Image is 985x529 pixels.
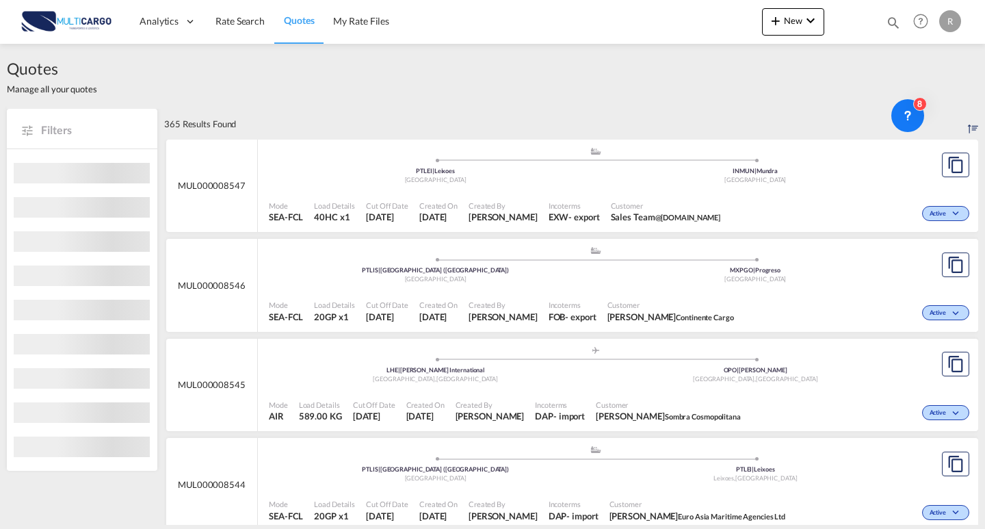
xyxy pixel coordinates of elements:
span: Clara Bravo Continente Cargo [607,311,734,323]
div: Change Status Here [922,305,969,320]
span: Active [930,309,949,318]
span: Created On [406,400,445,410]
span: Martín Royo Sombra Cosmopolitana [596,410,741,422]
span: Ricardo Santos [469,211,538,223]
span: Incoterms [549,300,596,310]
span: Created By [456,400,525,410]
span: OPO [PERSON_NAME] [724,366,787,374]
span: AIR [269,410,288,422]
span: Mode [269,201,303,211]
span: SEA-FCL [269,510,303,522]
div: DAP import [549,510,599,522]
span: Active [930,409,949,418]
span: | [378,465,380,473]
div: Change Status Here [922,206,969,221]
span: Incoterms [549,201,600,211]
span: Cut Off Date [353,400,395,410]
span: PTLEI Leixoes [736,465,775,473]
button: Copy Quote [942,253,969,277]
span: 23 Sep 2025 [419,211,458,223]
md-icon: assets/icons/custom/ship-fill.svg [588,446,604,453]
div: DAP import [535,410,585,422]
span: | [752,465,754,473]
span: SEA-FCL [269,311,303,323]
span: Mode [269,300,303,310]
span: Active [930,209,949,219]
span: [GEOGRAPHIC_DATA] [436,375,498,383]
span: [GEOGRAPHIC_DATA] [724,275,786,283]
md-icon: assets/icons/custom/copyQuote.svg [947,257,964,273]
span: Edward Winkworth Euro Asia Maritime Agencies Ltd [609,510,786,522]
span: Manage all your quotes [7,83,97,95]
div: DAP [549,510,567,522]
span: MUL000008544 [178,478,246,491]
span: Created By [469,499,538,509]
span: Cut Off Date [366,300,408,310]
div: Sort by: Created On [968,109,978,139]
span: Created On [419,499,458,509]
span: Help [909,10,932,33]
span: [GEOGRAPHIC_DATA] [405,176,467,183]
span: 23 Sep 2025 [353,410,395,422]
div: MUL000008546 assets/icons/custom/ship-fill.svgassets/icons/custom/roll-o-plane.svgOriginLisbon (L... [166,239,978,332]
span: [GEOGRAPHIC_DATA] [373,375,436,383]
md-icon: assets/icons/custom/ship-fill.svg [588,148,604,155]
div: - export [568,211,599,223]
span: , [754,375,756,383]
span: Mode [269,499,303,509]
md-icon: icon-chevron-down [802,12,819,29]
span: Customer [596,400,741,410]
span: , [435,375,436,383]
md-icon: icon-chevron-down [949,210,966,218]
span: Sombra Cosmopolitana [665,412,741,421]
button: icon-plus 400-fgNewicon-chevron-down [762,8,824,36]
span: 589.00 KG [299,411,342,422]
span: 23 Sep 2025 [366,510,408,522]
div: MUL000008545 assets/icons/custom/ship-fill.svgassets/icons/custom/roll-o-plane.svgOriginAlama Iqb... [166,339,978,432]
span: [GEOGRAPHIC_DATA] [724,176,786,183]
span: MUL000008546 [178,279,246,292]
span: [GEOGRAPHIC_DATA] [405,275,467,283]
span: 23 Sep 2025 [419,311,458,323]
md-icon: assets/icons/custom/roll-o-plane.svg [588,347,604,354]
span: Active [930,508,949,518]
span: [GEOGRAPHIC_DATA] [735,474,797,482]
md-icon: assets/icons/custom/copyQuote.svg [947,356,964,372]
md-icon: assets/icons/custom/copyQuote.svg [947,157,964,173]
md-icon: assets/icons/custom/copyQuote.svg [947,456,964,472]
span: Cesar Teixeira [469,510,538,522]
span: Created On [419,201,458,211]
span: Load Details [314,499,355,509]
span: Analytics [140,14,179,28]
md-icon: icon-plus 400-fg [767,12,784,29]
div: Help [909,10,939,34]
span: Cut Off Date [366,499,408,509]
md-icon: icon-chevron-down [949,410,966,417]
span: New [767,15,819,26]
span: | [432,167,434,175]
span: MUL000008545 [178,378,246,391]
span: , [734,474,735,482]
span: PTLEI Leixoes [416,167,455,175]
span: | [737,366,739,374]
div: Change Status Here [922,405,969,420]
span: Incoterms [535,400,585,410]
span: Customer [611,201,721,211]
div: 365 Results Found [164,109,236,139]
div: - import [553,410,585,422]
div: DAP [535,410,553,422]
span: | [753,266,755,274]
span: Load Details [299,400,342,410]
span: 20GP x 1 [314,311,355,323]
span: Customer [609,499,786,509]
span: @[DOMAIN_NAME] [655,213,721,222]
span: Cut Off Date [366,201,408,211]
span: Created By [469,201,538,211]
button: Copy Quote [942,352,969,376]
div: MUL000008547 assets/icons/custom/ship-fill.svgassets/icons/custom/roll-o-plane.svgOriginLeixoes P... [166,140,978,233]
div: FOB [549,311,566,323]
span: Ricardo Santos [469,311,538,323]
div: EXW export [549,211,600,223]
span: 23 Sep 2025 [366,211,408,223]
span: | [754,167,757,175]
